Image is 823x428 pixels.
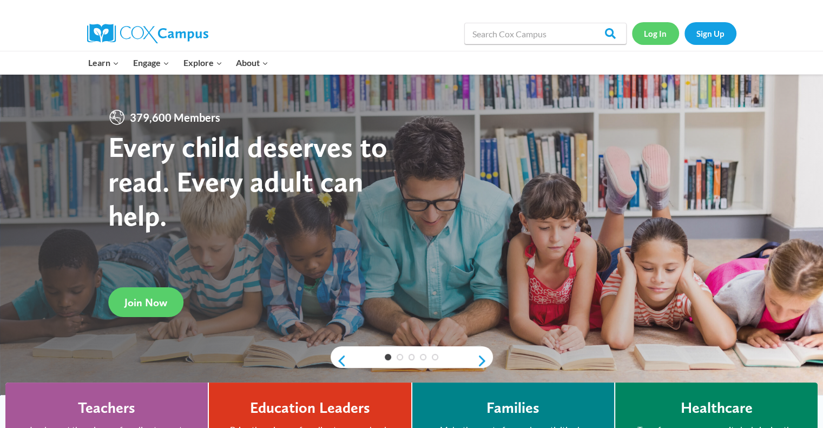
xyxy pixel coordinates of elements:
[409,354,415,360] a: 3
[632,22,679,44] a: Log In
[684,22,736,44] a: Sign Up
[250,399,370,417] h4: Education Leaders
[486,399,539,417] h4: Families
[82,51,275,74] nav: Primary Navigation
[464,23,627,44] input: Search Cox Campus
[78,399,135,417] h4: Teachers
[124,296,167,309] span: Join Now
[82,51,127,74] button: Child menu of Learn
[126,51,176,74] button: Child menu of Engage
[632,22,736,44] nav: Secondary Navigation
[176,51,229,74] button: Child menu of Explore
[680,399,752,417] h4: Healthcare
[331,354,347,367] a: previous
[108,287,183,317] a: Join Now
[331,350,493,372] div: content slider buttons
[420,354,426,360] a: 4
[432,354,438,360] a: 5
[87,24,208,43] img: Cox Campus
[108,129,387,233] strong: Every child deserves to read. Every adult can help.
[477,354,493,367] a: next
[397,354,403,360] a: 2
[229,51,275,74] button: Child menu of About
[126,109,225,126] span: 379,600 Members
[385,354,391,360] a: 1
